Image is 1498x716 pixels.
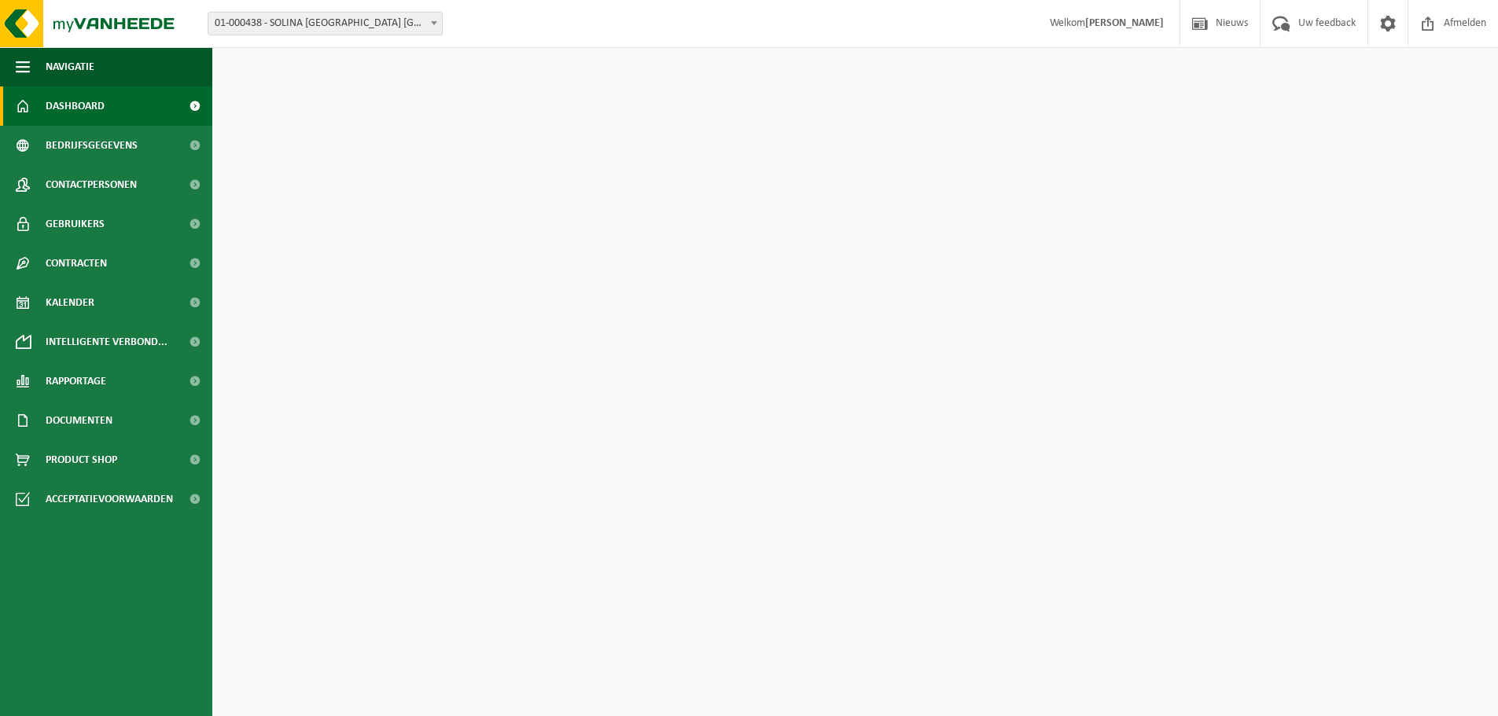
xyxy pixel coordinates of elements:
span: 01-000438 - SOLINA BELGIUM NV/AG - EKE [208,12,443,35]
span: Contracten [46,244,107,283]
span: Kalender [46,283,94,322]
span: Bedrijfsgegevens [46,126,138,165]
span: Gebruikers [46,204,105,244]
strong: [PERSON_NAME] [1085,17,1164,29]
span: 01-000438 - SOLINA BELGIUM NV/AG - EKE [208,13,442,35]
span: Acceptatievoorwaarden [46,479,173,519]
span: Rapportage [46,362,106,401]
span: Intelligente verbond... [46,322,167,362]
span: Navigatie [46,47,94,86]
span: Contactpersonen [46,165,137,204]
span: Product Shop [46,440,117,479]
span: Documenten [46,401,112,440]
span: Dashboard [46,86,105,126]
